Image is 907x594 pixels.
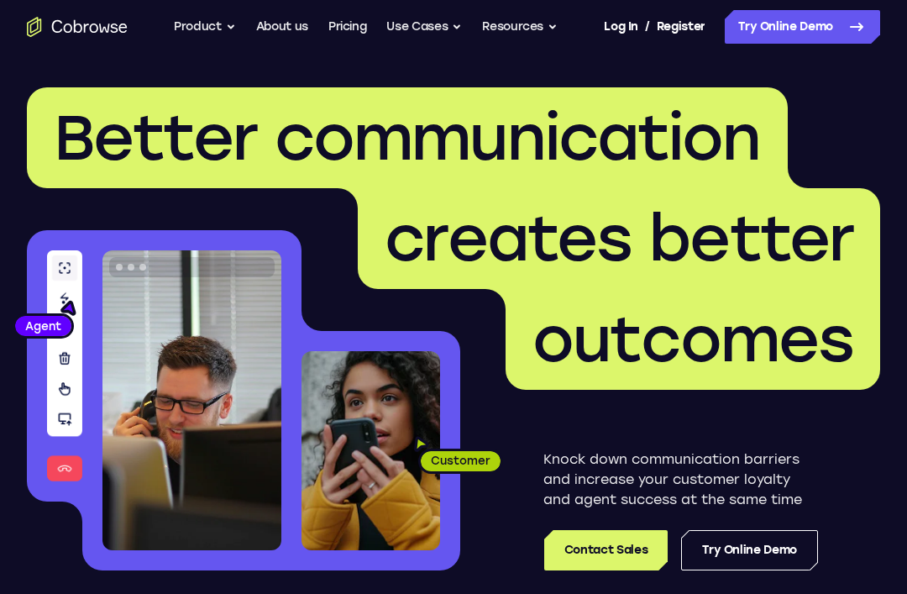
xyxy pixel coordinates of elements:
[385,201,853,276] span: creates better
[532,302,853,377] span: outcomes
[645,17,650,37] span: /
[544,530,668,570] a: Contact Sales
[725,10,880,44] a: Try Online Demo
[102,250,281,550] img: A customer support agent talking on the phone
[27,17,128,37] a: Go to the home page
[386,10,462,44] button: Use Cases
[256,10,308,44] a: About us
[681,530,818,570] a: Try Online Demo
[543,449,818,510] p: Knock down communication barriers and increase your customer loyalty and agent success at the sam...
[174,10,236,44] button: Product
[301,351,440,550] img: A customer holding their phone
[657,10,705,44] a: Register
[482,10,558,44] button: Resources
[54,100,761,176] span: Better communication
[328,10,367,44] a: Pricing
[604,10,637,44] a: Log In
